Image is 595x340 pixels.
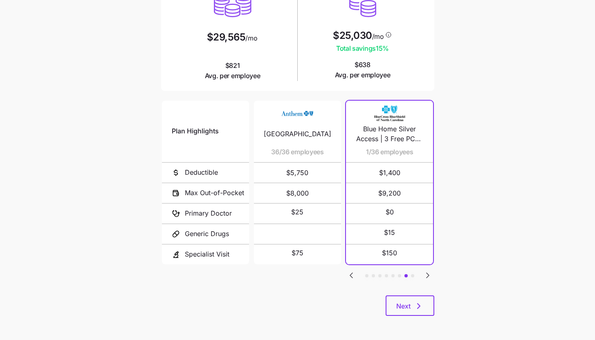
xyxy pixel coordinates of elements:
[396,301,411,311] span: Next
[346,270,356,280] svg: Go to previous slide
[422,270,433,281] button: Go to next slide
[382,248,397,258] span: $150
[205,61,260,81] span: $821
[366,147,413,157] span: 1/36 employees
[356,124,423,144] span: Blue Home Silver Access | 3 Free PCP | $15 Tier 1 Rx | with UNC Health Alliance
[386,207,394,217] span: $0
[356,163,423,182] span: $1,400
[245,35,257,41] span: /mo
[264,129,331,139] span: [GEOGRAPHIC_DATA]
[333,43,392,54] span: Total savings 15 %
[264,163,331,182] span: $5,750
[384,227,395,238] span: $15
[172,126,219,136] span: Plan Highlights
[205,71,260,81] span: Avg. per employee
[423,270,433,280] svg: Go to next slide
[185,208,232,218] span: Primary Doctor
[264,183,331,203] span: $8,000
[271,147,323,157] span: 36/36 employees
[386,295,434,316] button: Next
[185,188,244,198] span: Max Out-of-Pocket
[207,32,246,42] span: $29,565
[292,248,303,258] span: $75
[185,229,229,239] span: Generic Drugs
[185,249,229,259] span: Specialist Visit
[372,33,384,40] span: /mo
[335,70,391,80] span: Avg. per employee
[281,106,314,121] img: Carrier
[356,183,423,203] span: $9,200
[333,31,372,41] span: $25,030
[185,167,218,178] span: Deductible
[291,207,303,217] span: $25
[335,60,391,80] span: $638
[346,270,357,281] button: Go to previous slide
[373,106,406,121] img: Carrier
